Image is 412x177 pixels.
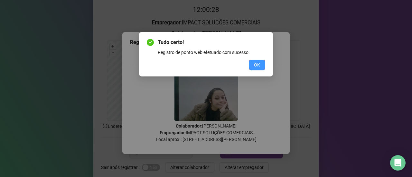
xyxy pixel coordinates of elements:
[158,49,265,56] div: Registro de ponto web efetuado com sucesso.
[249,60,265,70] button: OK
[254,61,260,68] span: OK
[158,39,265,46] span: Tudo certo!
[390,155,406,171] div: Open Intercom Messenger
[147,39,154,46] span: check-circle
